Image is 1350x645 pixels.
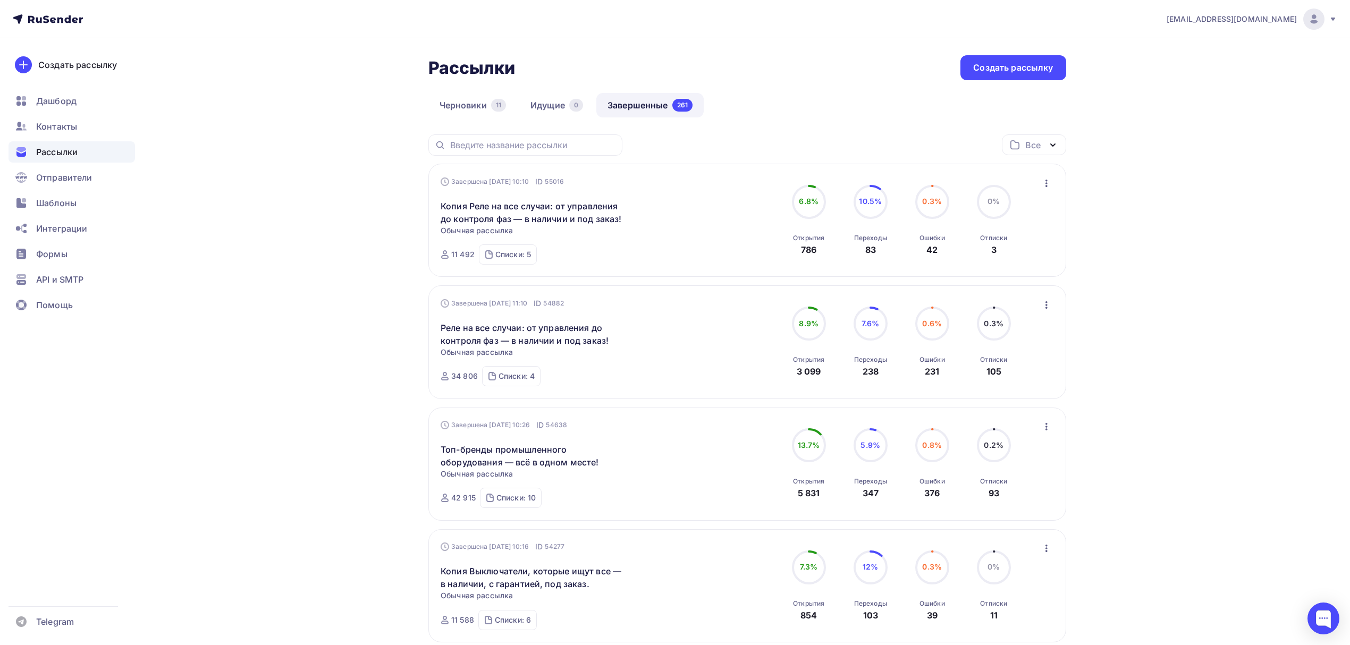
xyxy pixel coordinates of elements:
div: Переходы [854,599,887,608]
span: Обычная рассылка [441,590,513,601]
span: Обычная рассылка [441,469,513,479]
span: 0.3% [922,197,942,206]
span: 10.5% [859,197,882,206]
div: Открытия [793,599,824,608]
a: Копия Реле на все случаи: от управления до контроля фаз — в наличии и под заказ! [441,200,623,225]
span: Рассылки [36,146,78,158]
button: Все [1002,134,1066,155]
div: 42 915 [451,493,476,503]
div: 231 [925,365,939,378]
a: Копия Выключатели, которые ищут все — в наличии, с гарантией, под заказ. [441,565,623,590]
span: 0.3% [984,319,1003,328]
div: 11 [990,609,998,622]
div: Ошибки [919,599,945,608]
a: Реле на все случаи: от управления до контроля фаз — в наличии и под заказ! [441,321,623,347]
div: Переходы [854,234,887,242]
div: Открытия [793,477,824,486]
div: Списки: 10 [496,493,536,503]
span: ID [535,541,543,552]
a: Черновики11 [428,93,518,117]
div: Все [1025,139,1040,151]
span: 0.3% [922,562,942,571]
div: Переходы [854,477,887,486]
span: 12% [863,562,878,571]
span: Обычная рассылка [441,347,513,358]
span: 54882 [543,298,564,309]
span: Контакты [36,120,77,133]
div: 11 492 [451,249,475,260]
a: Идущие0 [519,93,594,117]
span: ID [536,420,544,430]
div: Переходы [854,355,887,364]
span: 54638 [546,420,567,430]
span: 55016 [545,176,564,187]
input: Введите название рассылки [450,139,616,151]
span: 7.6% [862,319,880,328]
span: 0.6% [922,319,942,328]
span: Шаблоны [36,197,77,209]
div: Отписки [980,234,1007,242]
div: Завершена [DATE] 10:10 [441,176,564,187]
span: Интеграции [36,222,87,235]
div: Завершена [DATE] 10:16 [441,541,564,552]
div: 34 806 [451,371,478,381]
span: Отправители [36,171,92,184]
a: Контакты [9,116,135,137]
div: 3 099 [797,365,821,378]
div: Списки: 5 [495,249,531,260]
span: 0.2% [984,440,1003,449]
div: Ошибки [919,477,945,486]
div: Отписки [980,599,1007,608]
h2: Рассылки [428,57,516,79]
a: Дашборд [9,90,135,112]
div: 347 [863,487,879,499]
a: Рассылки [9,141,135,163]
div: 103 [863,609,878,622]
span: 0% [988,197,1000,206]
div: 83 [865,243,876,256]
span: Telegram [36,615,74,628]
span: Формы [36,248,67,260]
div: Завершена [DATE] 11:10 [441,298,564,309]
div: Открытия [793,355,824,364]
div: Списки: 4 [499,371,535,381]
a: Отправители [9,167,135,188]
div: Открытия [793,234,824,242]
div: Ошибки [919,234,945,242]
div: Создать рассылку [973,62,1053,74]
div: 11 [491,99,506,112]
span: 6.8% [799,197,819,206]
a: Завершенные261 [596,93,704,117]
div: 5 831 [798,487,820,499]
div: 786 [801,243,816,256]
div: Ошибки [919,355,945,364]
span: 7.3% [800,562,818,571]
span: 13.7% [798,440,820,449]
span: 0% [988,562,1000,571]
a: [EMAIL_ADDRESS][DOMAIN_NAME] [1167,9,1337,30]
span: Обычная рассылка [441,225,513,236]
div: 238 [863,365,879,378]
div: Создать рассылку [38,58,117,71]
div: 105 [986,365,1001,378]
div: Отписки [980,355,1007,364]
span: Помощь [36,299,73,311]
span: Дашборд [36,95,77,107]
a: Шаблоны [9,192,135,214]
div: 376 [924,487,940,499]
span: ID [534,298,541,309]
span: ID [535,176,543,187]
span: API и SMTP [36,273,83,286]
div: 11 588 [451,615,474,625]
span: 5.9% [860,440,880,449]
div: 854 [800,609,817,622]
div: 93 [989,487,999,499]
div: 42 [926,243,938,256]
div: 39 [927,609,938,622]
span: 0.8% [922,440,942,449]
span: 54277 [545,541,564,552]
div: Списки: 6 [495,615,531,625]
a: Топ-бренды промышленного оборудования — всё в одном месте! [441,443,623,469]
div: 3 [991,243,997,256]
div: Отписки [980,477,1007,486]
